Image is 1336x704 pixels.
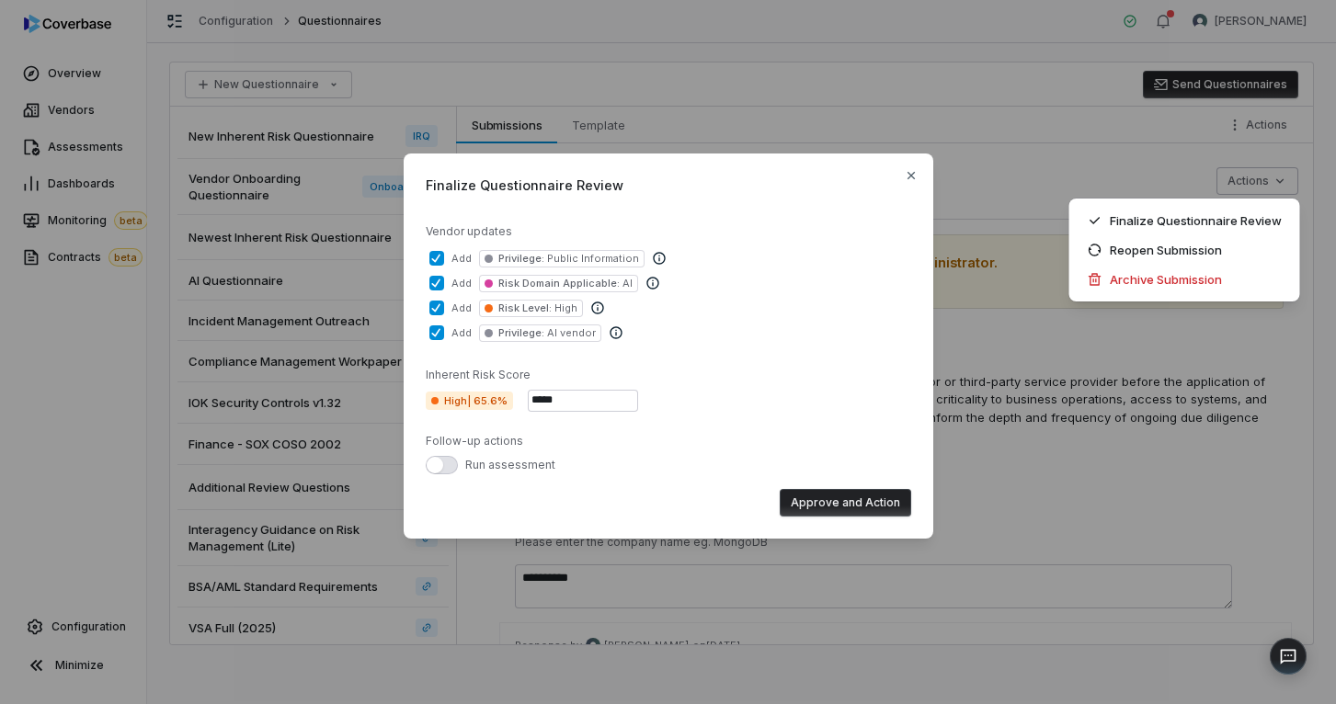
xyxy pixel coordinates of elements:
span: Risk Level : [498,301,552,314]
div: add [451,301,472,315]
span: Privilege : [498,252,544,265]
span: AI [620,277,633,290]
div: Vendor updates [426,224,911,239]
span: Public Information [544,252,640,265]
span: Privilege : [498,326,544,339]
div: add [451,326,472,340]
button: addRisk Domain Applicable: AI [429,276,444,290]
button: addPrivilege: Public Information [429,251,444,266]
button: addRisk Level: High [429,301,444,315]
span: High | 65.6% [426,392,513,410]
button: Approve and Action [780,489,911,517]
span: Risk Domain Applicable : [498,277,621,290]
span: High [552,301,577,314]
span: Finalize Questionnaire Review [426,176,911,195]
span: AI vendor [544,326,596,339]
div: Inherent Risk Score [426,368,911,382]
div: Follow-up actions [426,434,911,449]
div: Run assessment [465,458,555,472]
div: add [451,252,472,266]
div: add [451,277,472,290]
button: addPrivilege: AI vendor [429,325,444,340]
